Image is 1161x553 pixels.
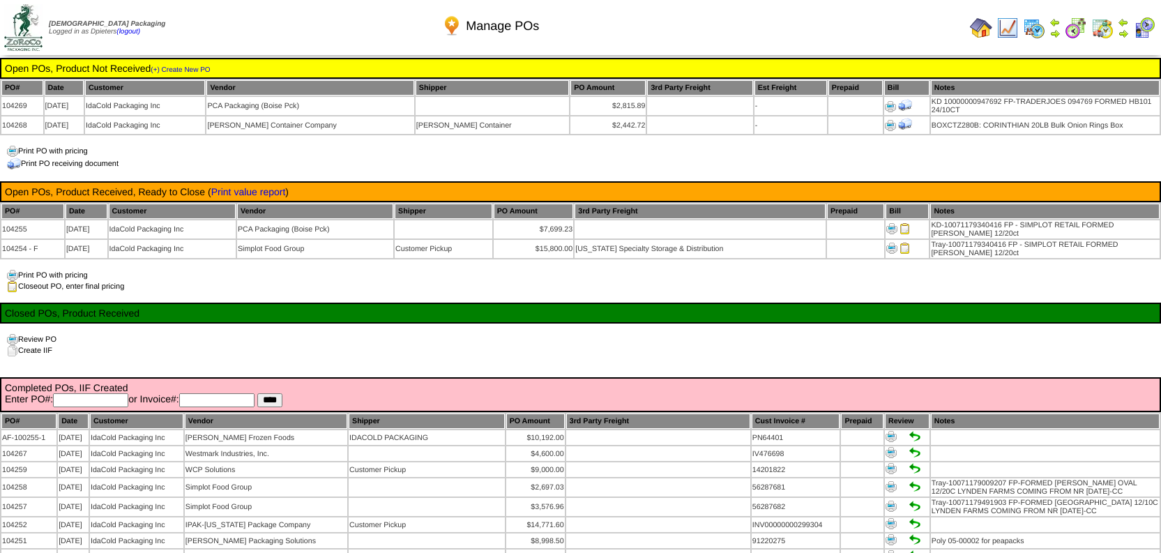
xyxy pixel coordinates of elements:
[752,446,840,461] td: IV476698
[90,446,183,461] td: IdaCold Packaging Inc
[752,498,840,516] td: 56287682
[931,533,1160,548] td: Poly 05-00002 for peapacks
[211,186,286,197] a: Print value report
[494,204,574,219] th: PO Amount
[898,117,912,131] img: Print Receiving Document
[752,430,840,445] td: PN64401
[898,98,912,112] img: Print Receiving Document
[931,478,1160,497] td: Tray-10071179009207 FP-FORMED [PERSON_NAME] OVAL 12/20C LYNDEN FARMS COMING FROM NR [DATE]-CC
[1,220,64,238] td: 104255
[116,28,140,36] a: (logout)
[416,80,569,96] th: Shipper
[109,204,236,219] th: Customer
[566,414,750,429] th: 3rd Party Freight
[237,220,393,238] td: PCA Packaging (Boise Pck)
[1023,17,1045,39] img: calendarprod.gif
[85,80,205,96] th: Customer
[828,80,883,96] th: Prepaid
[1118,28,1129,39] img: arrowright.gif
[4,4,43,51] img: zoroco-logo-small.webp
[752,462,840,477] td: 14201822
[1,446,56,461] td: 104267
[1,430,56,445] td: AF-100255-1
[58,517,89,532] td: [DATE]
[395,204,492,219] th: Shipper
[206,116,413,134] td: [PERSON_NAME] Container Company
[1,414,56,429] th: PO#
[909,518,920,529] img: Set to Handled
[58,430,89,445] td: [DATE]
[1,517,56,532] td: 104252
[931,414,1160,429] th: Notes
[441,15,463,37] img: po.png
[151,66,210,74] a: (+) Create New PO
[1,204,64,219] th: PO#
[754,80,827,96] th: Est Freight
[1,97,43,115] td: 104269
[4,307,1157,319] td: Closed POs, Product Received
[886,223,897,234] img: Print
[90,478,183,497] td: IdaCold Packaging Inc
[45,97,84,115] td: [DATE]
[395,240,492,258] td: Customer Pickup
[507,503,564,511] div: $3,576.96
[884,80,929,96] th: Bill
[970,17,992,39] img: home.gif
[1,80,43,96] th: PO#
[58,478,89,497] td: [DATE]
[752,517,840,532] td: INV00000000299304
[886,431,897,442] img: Print
[931,97,1160,115] td: KD 10000000947692 FP-TRADERJOES 094769 FORMED HB101 24/10CT
[7,281,18,292] img: clipboard.gif
[909,534,920,545] img: Set to Handled
[58,462,89,477] td: [DATE]
[58,446,89,461] td: [DATE]
[185,462,347,477] td: WCP Solutions
[7,334,18,345] img: print.gif
[185,517,347,532] td: IPAK-[US_STATE] Package Company
[507,537,564,545] div: $8,998.50
[1,240,64,258] td: 104254 - F
[885,101,896,112] img: Print
[349,430,505,445] td: IDACOLD PACKAGING
[754,97,827,115] td: -
[930,220,1160,238] td: KD-10071179340416 FP - SIMPLOT RETAIL FORMED [PERSON_NAME] 12/20ct
[185,430,347,445] td: [PERSON_NAME] Frozen Foods
[185,498,347,516] td: Simplot Food Group
[909,481,920,492] img: Set to Handled
[1049,28,1061,39] img: arrowright.gif
[1,478,56,497] td: 104258
[507,521,564,529] div: $14,771.60
[752,533,840,548] td: 91220275
[58,498,89,516] td: [DATE]
[507,434,564,442] div: $10,192.00
[752,414,840,429] th: Cust Invoice #
[90,430,183,445] td: IdaCold Packaging Inc
[575,204,826,219] th: 3rd Party Freight
[571,121,645,130] div: $2,442.72
[4,62,1157,75] td: Open POs, Product Not Received
[90,498,183,516] td: IdaCold Packaging Inc
[886,481,897,492] img: Print
[66,220,107,238] td: [DATE]
[507,483,564,492] div: $2,697.03
[466,19,539,33] span: Manage POs
[507,466,564,474] div: $9,000.00
[886,204,929,219] th: Bill
[1065,17,1087,39] img: calendarblend.gif
[85,116,205,134] td: IdaCold Packaging Inc
[185,533,347,548] td: [PERSON_NAME] Packaging Solutions
[7,146,18,157] img: print.gif
[886,534,897,545] img: Print
[1,116,43,134] td: 104268
[885,120,896,131] img: Print
[885,414,929,429] th: Review
[90,517,183,532] td: IdaCold Packaging Inc
[4,185,1157,198] td: Open POs, Product Received, Ready to Close ( )
[900,243,911,254] img: Close PO
[930,204,1160,219] th: Notes
[1091,17,1114,39] img: calendarinout.gif
[349,462,505,477] td: Customer Pickup
[930,240,1160,258] td: Tray-10071179340416 FP - SIMPLOT RETAIL FORMED [PERSON_NAME] 12/20ct
[90,462,183,477] td: IdaCold Packaging Inc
